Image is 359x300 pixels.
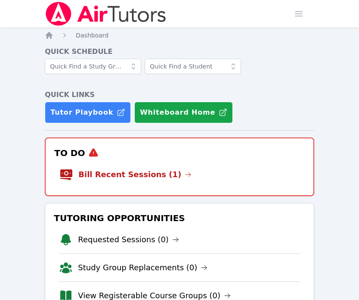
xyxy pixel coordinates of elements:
[78,234,179,246] a: Requested Sessions (0)
[45,102,131,123] a: Tutor Playbook
[45,47,314,57] h4: Quick Schedule
[78,169,192,181] a: Bill Recent Sessions (1)
[145,59,241,74] input: Quick Find a Student
[52,210,307,226] h3: Tutoring Opportunities
[45,31,314,40] nav: Breadcrumb
[76,31,108,40] a: Dashboard
[53,145,306,161] h3: To Do
[45,90,314,100] h4: Quick Links
[78,262,207,274] a: Study Group Replacements (0)
[134,102,233,123] button: Whiteboard Home
[45,2,167,26] img: Air Tutors
[45,59,141,74] input: Quick Find a Study Group
[76,32,108,39] span: Dashboard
